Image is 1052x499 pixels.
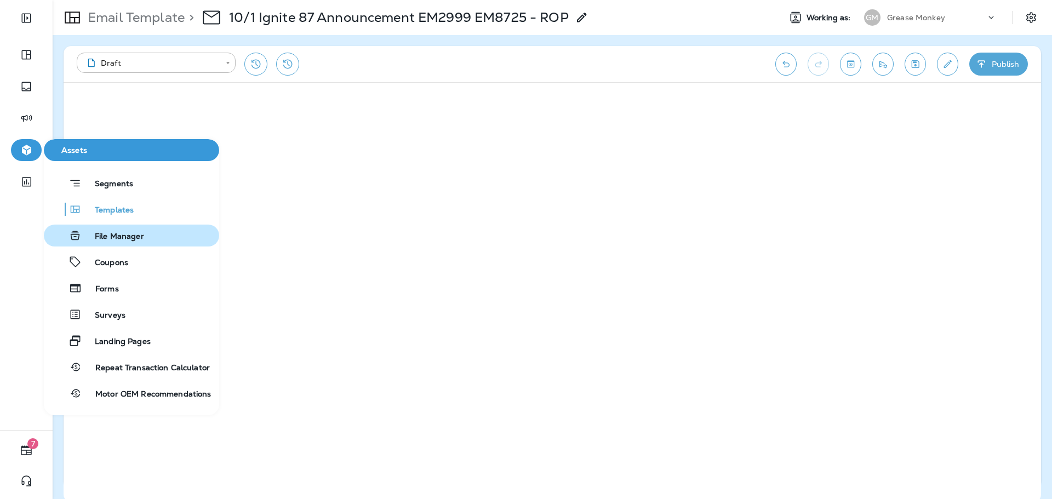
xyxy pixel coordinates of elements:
[82,284,119,295] span: Forms
[775,53,797,76] button: Undo
[11,7,42,29] button: Expand Sidebar
[1021,8,1041,27] button: Settings
[44,382,219,404] button: Motor OEM Recommendations
[185,9,194,26] p: >
[82,363,210,374] span: Repeat Transaction Calculator
[969,53,1028,76] button: Publish
[937,53,958,76] button: Edit details
[44,303,219,325] button: Surveys
[82,232,144,242] span: File Manager
[82,337,151,347] span: Landing Pages
[82,179,133,190] span: Segments
[44,251,219,273] button: Coupons
[44,172,219,194] button: Segments
[840,53,861,76] button: Toggle preview
[82,205,134,216] span: Templates
[872,53,894,76] button: Send test email
[807,13,853,22] span: Working as:
[44,330,219,352] button: Landing Pages
[44,198,219,220] button: Templates
[82,389,211,400] span: Motor OEM Recommendations
[82,258,128,268] span: Coupons
[48,146,215,155] span: Assets
[27,438,38,449] span: 7
[244,53,267,76] button: Restore from previous version
[83,9,185,26] p: Email Template
[44,277,219,299] button: Forms
[905,53,926,76] button: Save
[82,311,125,321] span: Surveys
[864,9,881,26] div: GM
[44,356,219,378] button: Repeat Transaction Calculator
[276,53,299,76] button: View Changelog
[44,225,219,246] button: File Manager
[84,58,218,68] div: Draft
[229,9,569,26] p: 10/1 Ignite 87 Announcement EM2999 EM8725 - ROP
[887,13,945,22] p: Grease Monkey
[44,139,219,161] button: Assets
